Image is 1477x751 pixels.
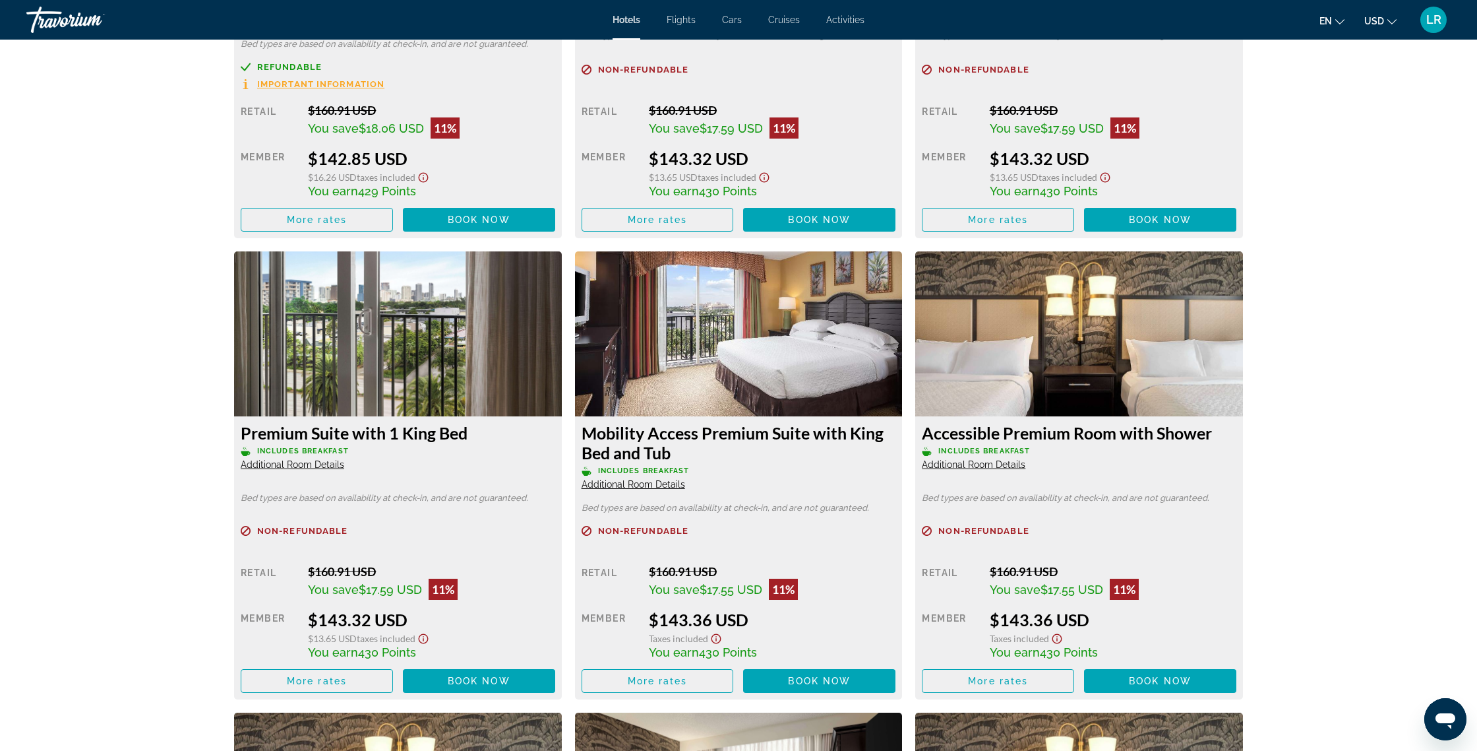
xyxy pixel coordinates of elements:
[722,15,742,25] span: Cars
[922,494,1236,503] p: Bed types are based on availability at check-in, and are not guaranteed.
[257,80,384,88] span: Important Information
[649,645,699,659] span: You earn
[415,168,431,183] button: Show Taxes and Fees disclaimer
[582,610,639,659] div: Member
[1364,11,1397,30] button: Change currency
[359,121,424,135] span: $18.06 USD
[582,148,639,198] div: Member
[598,527,688,535] span: Non-refundable
[826,15,864,25] span: Activities
[582,208,734,232] button: More rates
[968,676,1028,686] span: More rates
[699,184,757,198] span: 430 Points
[769,579,798,600] div: 11%
[700,583,762,597] span: $17.55 USD
[287,214,347,225] span: More rates
[938,527,1029,535] span: Non-refundable
[769,117,799,139] div: 11%
[922,610,979,659] div: Member
[257,63,322,71] span: Refundable
[1319,16,1332,26] span: en
[1049,630,1065,645] button: Show Taxes and Fees disclaimer
[922,669,1074,693] button: More rates
[241,423,555,443] h3: Premium Suite with 1 King Bed
[990,633,1049,644] span: Taxes included
[308,633,357,644] span: $13.65 USD
[358,184,416,198] span: 429 Points
[1426,13,1441,26] span: LR
[922,103,979,139] div: Retail
[990,564,1236,579] div: $160.91 USD
[922,423,1236,443] h3: Accessible Premium Room with Shower
[308,610,555,630] div: $143.32 USD
[257,447,349,455] span: Includes Breakfast
[241,62,555,72] a: Refundable
[1319,11,1344,30] button: Change language
[234,251,562,416] img: 11fa7bdc-820f-4e79-82c2-44964defa4bc.jpeg
[1129,214,1191,225] span: Book now
[743,208,895,232] button: Book now
[915,251,1243,416] img: 0bd5e8b3-b845-43ad-8950-79296a97fd92.jpeg
[257,527,347,535] span: Non-refundable
[698,172,756,183] span: Taxes included
[788,676,851,686] span: Book now
[1097,168,1113,183] button: Show Taxes and Fees disclaimer
[357,633,415,644] span: Taxes included
[241,459,344,470] span: Additional Room Details
[308,184,358,198] span: You earn
[628,214,688,225] span: More rates
[667,15,696,25] a: Flights
[403,669,555,693] button: Book now
[1416,6,1451,34] button: User Menu
[241,79,384,90] button: Important Information
[308,645,358,659] span: You earn
[598,467,690,475] span: Includes Breakfast
[708,630,724,645] button: Show Taxes and Fees disclaimer
[308,103,555,117] div: $160.91 USD
[1110,117,1139,139] div: 11%
[990,583,1040,597] span: You save
[598,65,688,74] span: Non-refundable
[1040,583,1103,597] span: $17.55 USD
[308,583,359,597] span: You save
[699,645,757,659] span: 430 Points
[649,564,895,579] div: $160.91 USD
[990,148,1236,168] div: $143.32 USD
[990,610,1236,630] div: $143.36 USD
[756,168,772,183] button: Show Taxes and Fees disclaimer
[308,564,555,579] div: $160.91 USD
[582,504,896,513] p: Bed types are based on availability at check-in, and are not guaranteed.
[241,148,298,198] div: Member
[357,172,415,183] span: Taxes included
[649,172,698,183] span: $13.65 USD
[768,15,800,25] a: Cruises
[968,214,1028,225] span: More rates
[1424,698,1466,740] iframe: Botón para iniciar la ventana de mensajería
[575,251,903,416] img: 9aeec0ce-7d1a-4c2b-841d-556a50761c0c.jpeg
[241,564,298,600] div: Retail
[613,15,640,25] a: Hotels
[1039,172,1097,183] span: Taxes included
[628,676,688,686] span: More rates
[287,676,347,686] span: More rates
[431,117,460,139] div: 11%
[922,564,979,600] div: Retail
[582,479,685,490] span: Additional Room Details
[308,148,555,168] div: $142.85 USD
[1084,208,1236,232] button: Book now
[1040,184,1098,198] span: 430 Points
[359,583,422,597] span: $17.59 USD
[1129,676,1191,686] span: Book now
[990,103,1236,117] div: $160.91 USD
[649,103,895,117] div: $160.91 USD
[649,148,895,168] div: $143.32 USD
[415,630,431,645] button: Show Taxes and Fees disclaimer
[788,214,851,225] span: Book now
[649,184,699,198] span: You earn
[26,3,158,37] a: Travorium
[582,669,734,693] button: More rates
[990,172,1039,183] span: $13.65 USD
[582,564,639,600] div: Retail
